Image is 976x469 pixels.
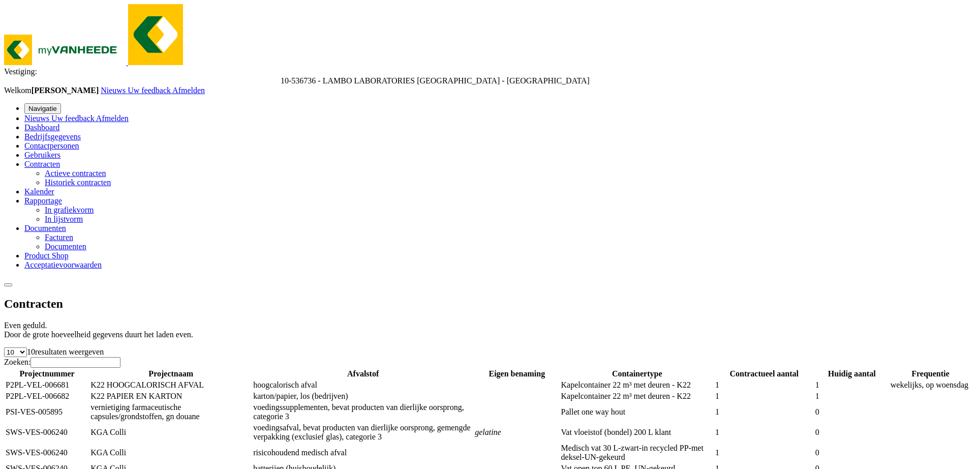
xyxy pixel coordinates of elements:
td: 1 [715,380,814,390]
a: Contracten [24,160,60,168]
strong: [PERSON_NAME] [32,86,99,95]
span: Uw feedback [128,86,171,95]
a: Nieuws [24,114,51,123]
td: 1 [715,443,814,462]
td: 0 [815,423,889,442]
a: Facturen [45,233,73,242]
a: Product Shop [24,251,69,260]
label: resultaten weergeven [35,347,104,356]
span: Uw feedback [51,114,95,123]
span: Afvalstof [347,369,379,378]
a: Dashboard [24,123,59,132]
a: Documenten [24,224,66,232]
td: hoogcalorisch afval [253,380,473,390]
span: Contractueel aantal [729,369,799,378]
td: 1 [715,391,814,401]
td: P2PL-VEL-006682 [5,391,89,401]
span: Projectnaam [148,369,193,378]
td: risicohoudend medisch afval [253,443,473,462]
td: 1 [815,391,889,401]
span: Vestiging: [4,67,37,76]
a: Bedrijfsgegevens [24,132,81,141]
td: 0 [815,443,889,462]
td: vernietiging farmaceutische capsules/grondstoffen, gn douane [90,402,252,422]
td: K22 HOOGCALORISCH AFVAL [90,380,252,390]
td: Kapelcontainer 22 m³ met deuren - K22 [561,391,714,401]
a: Historiek contracten [45,178,111,187]
td: SWS-VES-006240 [5,423,89,442]
span: Navigatie [28,105,57,112]
a: Documenten [45,242,86,251]
td: 1 [715,423,814,442]
span: Frequentie [911,369,949,378]
span: Projectnummer [20,369,75,378]
td: Pallet one way hout [561,402,714,422]
span: 10-536736 - LAMBO LABORATORIES NV - WIJNEGEM [281,76,590,85]
td: KGA Colli [90,423,252,442]
a: Rapportage [24,196,62,205]
td: PSI-VES-005895 [5,402,89,422]
span: Containertype [612,369,662,378]
a: Uw feedback [51,114,96,123]
iframe: chat widget [5,447,170,469]
td: wekelijks, op woensdag [890,380,971,390]
a: Contactpersonen [24,141,79,150]
span: Nieuws [24,114,49,123]
td: 1 [715,402,814,422]
a: Gebruikers [24,151,60,159]
td: voedingssupplementen, bevat producten van dierlijke oorsprong, categorie 3 [253,402,473,422]
td: K22 PAPIER EN KARTON [90,391,252,401]
a: In grafiekvorm [45,206,94,214]
a: Afmelden [96,114,129,123]
i: gelatine [475,428,501,436]
td: P2PL-VEL-006681 [5,380,89,390]
span: Eigen benaming [489,369,545,378]
span: 10 [27,347,35,356]
a: Kalender [24,187,54,196]
span: Huidig aantal [828,369,876,378]
td: SWS-VES-006240 [5,443,89,462]
td: Medisch vat 30 L-zwart-in recycled PP-met deksel-UN-gekeurd [561,443,714,462]
img: myVanheede [128,4,183,65]
td: 1 [815,380,889,390]
td: KGA Colli [90,443,252,462]
a: Uw feedback [128,86,172,95]
span: Welkom [4,86,101,95]
img: myVanheede [4,35,126,65]
a: In lijstvorm [45,215,83,223]
td: Kapelcontainer 22 m³ met deuren - K22 [561,380,714,390]
span: Nieuws [101,86,126,95]
h2: Contracten [4,297,972,311]
td: Vat vloeistof (bondel) 200 L klant [561,423,714,442]
button: Navigatie [24,103,61,114]
td: 0 [815,402,889,422]
td: voedingsafval, bevat producten van dierlijke oorsprong, gemengde verpakking (exclusief glas), cat... [253,423,473,442]
td: karton/papier, los (bedrijven) [253,391,473,401]
a: Nieuws [101,86,128,95]
a: Acceptatievoorwaarden [24,260,102,269]
p: Even geduld. Door de grote hoeveelheid gegevens duurt het laden even. [4,321,972,339]
label: Zoeken: [4,358,30,366]
a: Actieve contracten [45,169,106,178]
a: Afmelden [172,86,205,95]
